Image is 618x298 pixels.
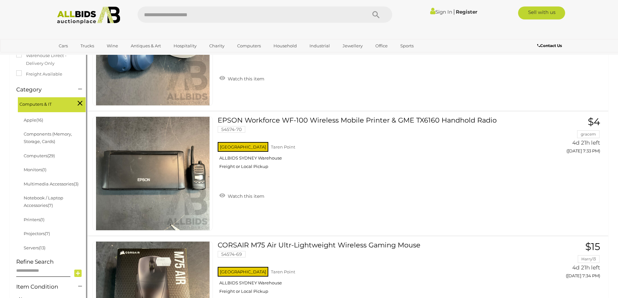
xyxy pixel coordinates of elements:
a: Watch this item [218,73,266,83]
a: Computers(29) [24,153,55,158]
a: EPSON Workforce WF-100 Wireless Mobile Printer & GME TX6160 Handhold Radio 54574-70 [GEOGRAPHIC_D... [223,116,516,174]
a: $15 Harry13 4d 21h left ([DATE] 7:34 PM) [527,241,602,282]
span: Watch this item [226,193,264,199]
label: Freight Available [16,70,62,78]
span: (1) [42,167,46,172]
a: Contact Us [537,42,563,49]
span: (3) [74,181,79,186]
a: Antiques & Art [127,41,165,51]
span: $4 [588,116,600,128]
span: $15 [585,241,600,253]
a: [GEOGRAPHIC_DATA] [55,51,109,62]
span: (13) [39,245,45,250]
a: Register [456,9,477,15]
a: Wine [103,41,122,51]
a: Sign In [430,9,452,15]
button: Search [360,6,392,23]
a: Components (Memory, Storage, Cards) [24,131,72,144]
span: Computers & IT [19,99,68,108]
a: Multimedia Accessories(3) [24,181,79,186]
a: Watch this item [218,191,266,200]
img: 54574-70a.jpeg [96,117,210,230]
a: Apple(16) [24,117,43,123]
a: Notebook / Laptop Accessories(7) [24,195,63,208]
a: Projectors(7) [24,231,50,236]
a: Industrial [305,41,334,51]
a: Servers(13) [24,245,45,250]
a: Trucks [76,41,98,51]
a: $4 gracem 4d 21h left ([DATE] 7:33 PM) [527,116,602,157]
span: | [453,8,455,15]
span: (16) [36,117,43,123]
img: Allbids.com.au [54,6,124,24]
a: Hospitality [169,41,201,51]
a: Office [371,41,392,51]
label: Warehouse Direct - Delivery Only [16,52,81,67]
a: Jewellery [338,41,367,51]
a: Sports [396,41,418,51]
a: Cars [55,41,72,51]
a: Printers(1) [24,217,44,222]
h4: Item Condition [16,284,68,290]
h4: Category [16,87,68,93]
b: Contact Us [537,43,562,48]
span: (7) [48,203,53,208]
span: (7) [45,231,50,236]
a: Household [269,41,301,51]
a: Charity [205,41,229,51]
span: Watch this item [226,76,264,82]
span: (29) [47,153,55,158]
a: Monitors(1) [24,167,46,172]
span: (1) [40,217,44,222]
a: Computers [233,41,265,51]
a: Sell with us [518,6,565,19]
h4: Refine Search [16,259,86,265]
